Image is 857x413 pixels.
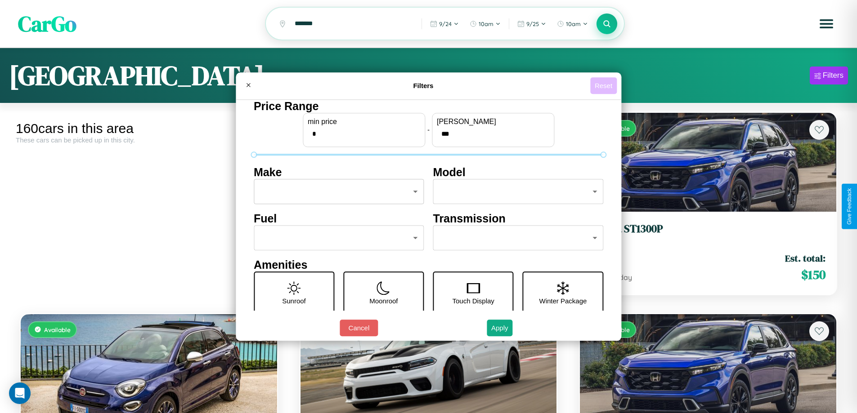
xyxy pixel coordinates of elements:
[254,258,603,271] h4: Amenities
[437,118,549,126] label: [PERSON_NAME]
[9,382,31,404] div: Open Intercom Messenger
[426,17,463,31] button: 9/24
[785,252,826,265] span: Est. total:
[613,273,632,282] span: / day
[433,212,604,225] h4: Transmission
[591,222,826,244] a: Honda ST1300P2014
[479,20,494,27] span: 10am
[823,71,844,80] div: Filters
[433,166,604,179] h4: Model
[18,9,76,39] span: CarGo
[539,295,587,307] p: Winter Package
[16,121,282,136] div: 160 cars in this area
[591,222,826,235] h3: Honda ST1300P
[254,100,603,113] h4: Price Range
[452,295,494,307] p: Touch Display
[16,136,282,144] div: These cars can be picked up in this city.
[427,124,430,136] p: -
[340,320,378,336] button: Cancel
[526,20,539,27] span: 9 / 25
[256,82,590,89] h4: Filters
[552,17,592,31] button: 10am
[566,20,581,27] span: 10am
[801,266,826,284] span: $ 150
[9,57,265,94] h1: [GEOGRAPHIC_DATA]
[465,17,505,31] button: 10am
[282,295,306,307] p: Sunroof
[513,17,551,31] button: 9/25
[369,295,398,307] p: Moonroof
[814,11,839,36] button: Open menu
[487,320,513,336] button: Apply
[254,166,424,179] h4: Make
[44,326,71,333] span: Available
[308,118,420,126] label: min price
[254,212,424,225] h4: Fuel
[590,77,617,94] button: Reset
[439,20,452,27] span: 9 / 24
[810,67,848,84] button: Filters
[846,188,853,225] div: Give Feedback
